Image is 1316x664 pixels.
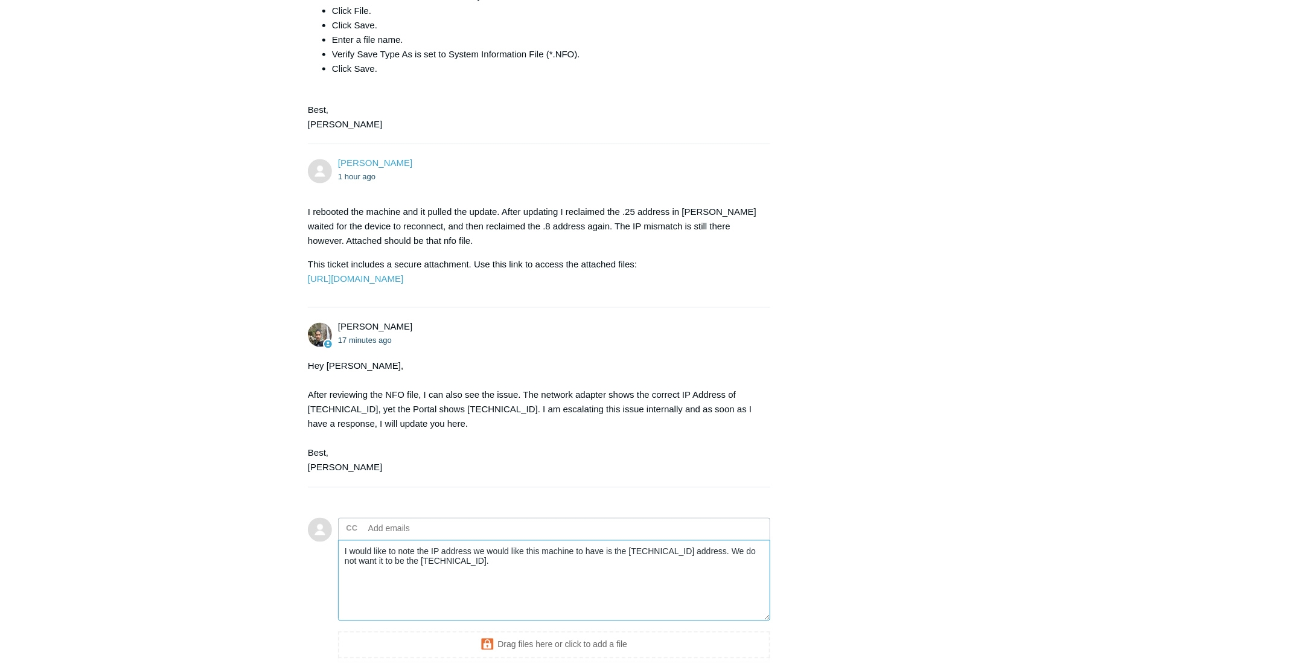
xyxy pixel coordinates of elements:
time: 08/14/2025, 09:40 [338,172,375,181]
a: [URL][DOMAIN_NAME] [308,273,403,284]
p: I rebooted the machine and it pulled the update. After updating I reclaimed the .25 address in [P... [308,205,758,248]
textarea: Add your reply [338,540,770,622]
time: 08/14/2025, 10:50 [338,336,392,345]
li: Verify Save Type As is set to System Information File (*.NFO). [332,47,758,62]
a: [PERSON_NAME] [338,158,412,168]
li: Click File. [332,4,758,18]
div: Hey [PERSON_NAME], After reviewing the NFO file, I can also see the issue. The network adapter sh... [308,359,758,475]
input: Add emails [363,520,493,538]
span: Michael Tjader [338,321,412,331]
span: Ryan Marasco [338,158,412,168]
p: This ticket includes a secure attachment. Use this link to access the attached files: [308,257,758,286]
li: Enter a file name. [332,33,758,47]
label: CC [347,520,358,538]
li: Click Save. [332,18,758,33]
li: Click Save. [332,62,758,76]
